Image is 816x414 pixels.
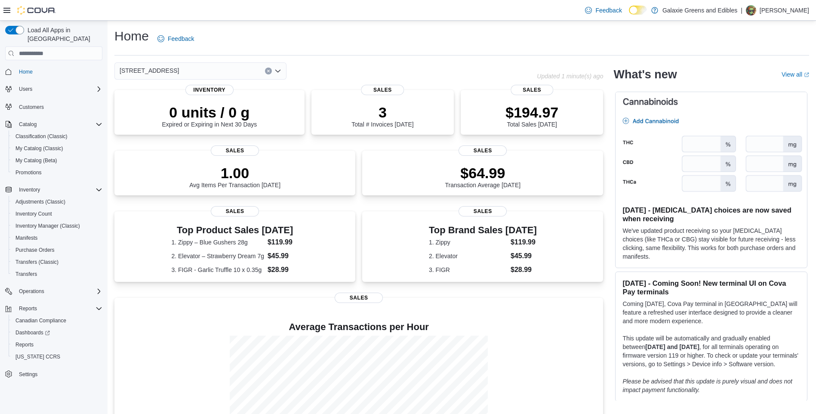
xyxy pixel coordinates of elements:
[12,167,45,178] a: Promotions
[15,222,80,229] span: Inventory Manager (Classic)
[15,286,102,297] span: Operations
[429,238,507,247] dt: 1. Zippy
[9,130,106,142] button: Classification (Classic)
[274,68,281,74] button: Open list of options
[171,252,264,260] dt: 2. Elevator – Strawberry Dream 7g
[9,167,106,179] button: Promotions
[15,169,42,176] span: Promotions
[537,73,603,80] p: Updated 1 minute(s) ago
[211,206,259,216] span: Sales
[19,121,37,128] span: Catalog
[12,221,83,231] a: Inventory Manager (Classic)
[9,196,106,208] button: Adjustments (Classic)
[15,133,68,140] span: Classification (Classic)
[12,197,102,207] span: Adjustments (Classic)
[459,145,507,156] span: Sales
[15,66,102,77] span: Home
[15,198,65,205] span: Adjustments (Classic)
[629,6,647,15] input: Dark Mode
[15,119,40,130] button: Catalog
[19,104,44,111] span: Customers
[12,143,102,154] span: My Catalog (Classic)
[15,119,102,130] span: Catalog
[2,118,106,130] button: Catalog
[15,102,47,112] a: Customers
[12,209,102,219] span: Inventory Count
[2,285,106,297] button: Operations
[19,288,44,295] span: Operations
[12,167,102,178] span: Promotions
[120,65,179,76] span: [STREET_ADDRESS]
[12,269,102,279] span: Transfers
[162,104,257,121] p: 0 units / 0 g
[622,226,800,261] p: We've updated product receiving so your [MEDICAL_DATA] choices (like THCa or CBG) stay visible fo...
[429,225,537,235] h3: Top Brand Sales [DATE]
[15,210,52,217] span: Inventory Count
[622,279,800,296] h3: [DATE] - Coming Soon! New terminal UI on Cova Pay terminals
[19,86,32,93] span: Users
[24,26,102,43] span: Load All Apps in [GEOGRAPHIC_DATA]
[15,286,48,297] button: Operations
[613,68,677,81] h2: What's new
[351,104,413,121] p: 3
[15,157,57,164] span: My Catalog (Beta)
[19,305,37,312] span: Reports
[15,67,36,77] a: Home
[662,5,737,15] p: Galaxie Greens and Edibles
[15,185,102,195] span: Inventory
[9,232,106,244] button: Manifests
[12,269,40,279] a: Transfers
[505,104,558,121] p: $194.97
[15,145,63,152] span: My Catalog (Classic)
[171,238,264,247] dt: 1. Zippy – Blue Gushers 28g
[162,104,257,128] div: Expired or Expiring in Next 30 Days
[171,225,298,235] h3: Top Product Sales [DATE]
[9,315,106,327] button: Canadian Compliance
[12,340,37,350] a: Reports
[429,252,507,260] dt: 2. Elevator
[511,251,537,261] dd: $45.99
[645,343,699,350] strong: [DATE] and [DATE]
[12,327,53,338] a: Dashboards
[12,155,102,166] span: My Catalog (Beta)
[445,164,521,188] div: Transaction Average [DATE]
[2,65,106,78] button: Home
[268,251,299,261] dd: $45.99
[760,5,809,15] p: [PERSON_NAME]
[19,371,37,378] span: Settings
[15,235,37,241] span: Manifests
[171,266,264,274] dt: 3. FIGR - Garlic Truffle 10 x 0.35g
[15,329,50,336] span: Dashboards
[189,164,280,182] p: 1.00
[12,143,67,154] a: My Catalog (Classic)
[12,340,102,350] span: Reports
[511,265,537,275] dd: $28.99
[12,233,41,243] a: Manifests
[9,351,106,363] button: [US_STATE] CCRS
[19,186,40,193] span: Inventory
[15,303,40,314] button: Reports
[746,5,756,15] div: Terri Ganczar
[15,247,55,253] span: Purchase Orders
[15,84,102,94] span: Users
[9,327,106,339] a: Dashboards
[5,62,102,403] nav: Complex example
[168,34,194,43] span: Feedback
[15,353,60,360] span: [US_STATE] CCRS
[622,378,792,393] em: Please be advised that this update is purely visual and does not impact payment functionality.
[511,85,553,95] span: Sales
[12,315,70,326] a: Canadian Compliance
[445,164,521,182] p: $64.99
[2,100,106,113] button: Customers
[9,256,106,268] button: Transfers (Classic)
[622,300,800,325] p: Coming [DATE], Cova Pay terminal in [GEOGRAPHIC_DATA] will feature a refreshed user interface des...
[505,104,558,128] div: Total Sales [DATE]
[9,220,106,232] button: Inventory Manager (Classic)
[121,322,596,332] h4: Average Transactions per Hour
[459,206,507,216] span: Sales
[15,271,37,278] span: Transfers
[12,221,102,231] span: Inventory Manager (Classic)
[9,268,106,280] button: Transfers
[351,104,413,128] div: Total # Invoices [DATE]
